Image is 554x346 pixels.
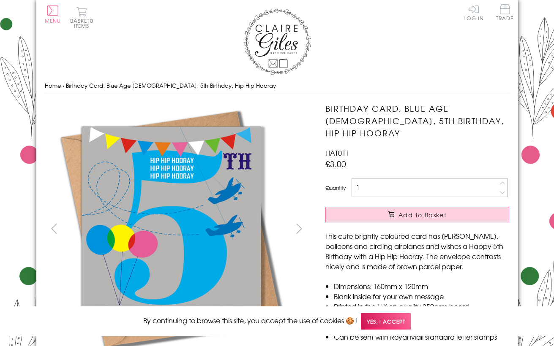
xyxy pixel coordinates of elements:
span: Add to Basket [398,211,447,219]
span: Menu [45,17,61,24]
span: Trade [496,4,514,21]
span: 0 items [74,17,93,30]
span: Yes, I accept [361,313,411,330]
button: Basket0 items [70,7,93,28]
li: Dimensions: 160mm x 120mm [334,281,509,291]
span: Birthday Card, Blue Age [DEMOGRAPHIC_DATA], 5th Birthday, Hip Hip Hooray [66,81,276,89]
li: Can be sent with Royal Mail standard letter stamps [334,332,509,342]
span: › [63,81,64,89]
span: £3.00 [325,158,346,170]
button: Menu [45,5,61,23]
a: Trade [496,4,514,22]
img: Claire Giles Greetings Cards [243,8,311,75]
li: Blank inside for your own message [334,291,509,301]
span: HAT011 [325,148,349,158]
nav: breadcrumbs [45,77,510,95]
h1: Birthday Card, Blue Age [DEMOGRAPHIC_DATA], 5th Birthday, Hip Hip Hooray [325,103,509,139]
label: Quantity [325,184,346,192]
a: Home [45,81,61,89]
li: Printed in the U.K on quality 350gsm board [334,301,509,311]
button: prev [45,219,64,238]
button: Add to Basket [325,207,509,222]
a: Log In [464,4,484,21]
button: next [289,219,308,238]
p: This cute brightly coloured card has [PERSON_NAME], balloons and circling airplanes and wishes a ... [325,231,509,271]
